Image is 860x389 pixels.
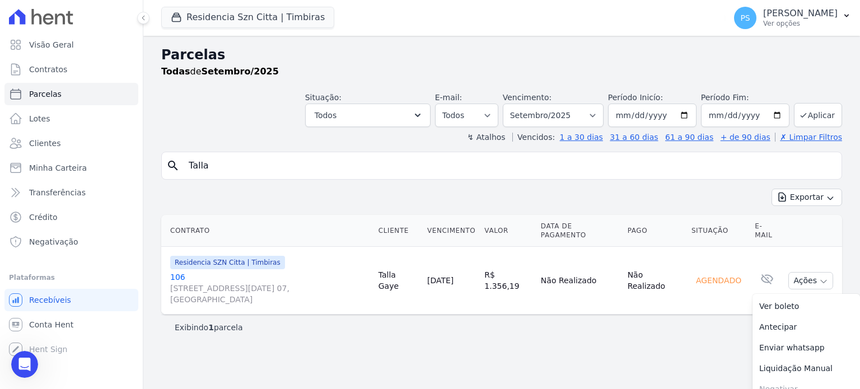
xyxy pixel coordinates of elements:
[9,149,215,185] div: Paula diz…
[9,89,215,134] div: Adriane diz…
[40,210,215,246] div: Tem mais dois clientes que informaram não receber o boleto esse mês.
[701,92,789,104] label: Período Fim:
[71,303,80,312] button: Start recording
[4,34,138,56] a: Visão Geral
[608,93,663,102] label: Período Inicío:
[17,303,26,312] button: Selecionador de Emoji
[536,247,623,315] td: Não Realizado
[7,4,29,26] button: go back
[202,66,279,77] strong: Setembro/2025
[752,296,860,317] a: Ver boleto
[4,231,138,253] a: Negativação
[29,212,58,223] span: Crédito
[623,247,687,315] td: Não Realizado
[788,272,833,289] button: Ações
[11,351,38,378] iframe: Intercom live chat
[4,313,138,336] a: Conta Hent
[4,181,138,204] a: Transferências
[9,11,215,55] div: Adriane diz…
[54,14,106,25] p: Ativo(a) há 1h
[161,55,215,80] div: Obrigada
[305,93,342,102] label: Situação:
[305,104,431,127] button: Todos
[155,185,215,210] div: Tudo bem?
[480,215,536,247] th: Valor
[53,303,62,312] button: Upload do anexo
[29,64,67,75] span: Contratos
[374,215,423,247] th: Cliente
[9,210,215,247] div: Paula diz…
[427,276,454,285] a: [DATE]
[775,133,842,142] a: ✗ Limpar Filtros
[691,273,746,288] div: Agendado
[374,247,423,315] td: Talla Gaye
[29,39,74,50] span: Visão Geral
[772,189,842,206] button: Exportar
[480,247,536,315] td: R$ 1.356,19
[4,206,138,228] a: Crédito
[9,89,45,114] div: 😉☺️Adriane • Há 4d
[4,58,138,81] a: Contratos
[175,4,197,26] button: Início
[9,247,215,280] div: Paula diz…
[610,133,658,142] a: 31 a 60 dias
[4,132,138,154] a: Clientes
[92,149,215,184] div: [PERSON_NAME], bom dia.​
[560,133,603,142] a: 1 a 30 dias
[163,192,206,203] div: Tudo bem?
[9,134,215,149] div: [DATE]
[10,280,214,299] textarea: Envie uma mensagem...
[721,133,770,142] a: + de 90 dias
[740,14,750,22] span: PS
[9,55,215,89] div: Paula diz…
[4,83,138,105] a: Parcelas
[161,215,374,247] th: Contrato
[182,154,837,177] input: Buscar por nome do lote ou do cliente
[763,8,838,19] p: [PERSON_NAME]
[29,187,86,198] span: Transferências
[503,93,551,102] label: Vencimento:
[423,215,480,247] th: Vencimento
[161,66,190,77] strong: Todas
[467,133,505,142] label: ↯ Atalhos
[435,93,462,102] label: E-mail:
[170,283,370,305] span: [STREET_ADDRESS][DATE] 07, [GEOGRAPHIC_DATA]
[665,133,713,142] a: 61 a 90 dias
[9,271,134,284] div: Plataformas
[4,289,138,311] a: Recebíveis
[29,294,71,306] span: Recebíveis
[18,116,72,123] div: Adriane • Há 4d
[32,6,50,24] img: Profile image for Adriane
[623,215,687,247] th: Pago
[208,323,214,332] b: 1
[18,96,36,107] div: 😉☺️
[794,103,842,127] button: Aplicar
[4,107,138,130] a: Lotes
[4,157,138,179] a: Minha Carteira
[687,215,750,247] th: Situação
[170,256,285,269] span: Residencia SZN Citta | Timbiras
[29,138,60,149] span: Clientes
[49,217,206,239] div: Tem mais dois clientes que informaram não receber o boleto esse mês.
[536,215,623,247] th: Data de Pagamento
[166,159,180,172] i: search
[35,303,44,312] button: Selecionador de GIF
[315,109,336,122] span: Todos
[9,185,215,211] div: Paula diz…
[763,19,838,28] p: Ver opções
[161,45,842,65] h2: Parcelas
[29,162,87,174] span: Minha Carteira
[750,215,784,247] th: E-mail
[197,4,217,25] div: Fechar
[101,156,206,177] div: [PERSON_NAME], bom dia. ​
[175,322,243,333] p: Exibindo parcela
[192,299,210,317] button: Enviar uma mensagem
[161,65,279,78] p: de
[170,271,370,305] a: 106[STREET_ADDRESS][DATE] 07, [GEOGRAPHIC_DATA]
[29,88,62,100] span: Parcelas
[170,62,206,73] div: Obrigada
[512,133,555,142] label: Vencidos:
[54,6,88,14] h1: Adriane
[29,319,73,330] span: Conta Hent
[29,113,50,124] span: Lotes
